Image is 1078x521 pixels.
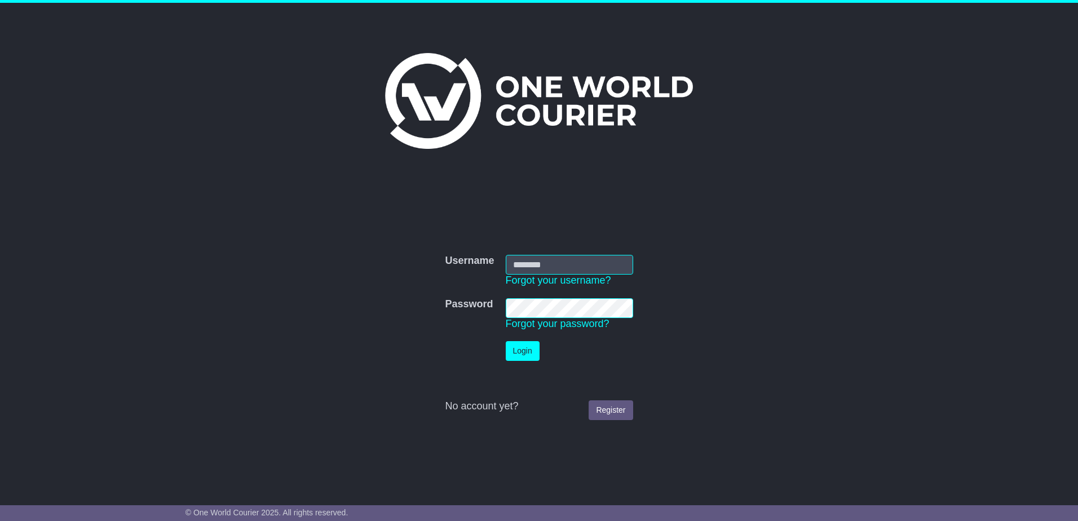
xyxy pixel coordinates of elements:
a: Forgot your password? [506,318,609,329]
span: © One World Courier 2025. All rights reserved. [185,508,348,517]
div: No account yet? [445,400,633,413]
img: One World [385,53,693,149]
a: Forgot your username? [506,275,611,286]
label: Username [445,255,494,267]
button: Login [506,341,540,361]
a: Register [589,400,633,420]
label: Password [445,298,493,311]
